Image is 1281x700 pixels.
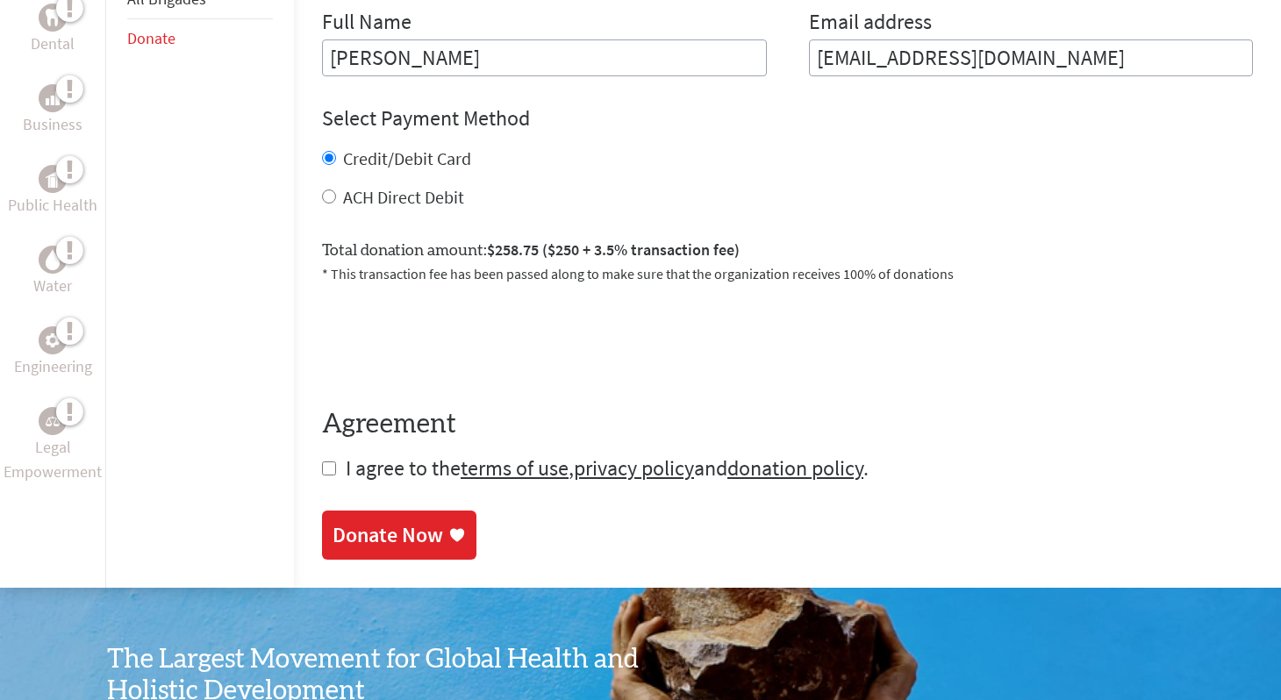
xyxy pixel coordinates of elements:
[727,454,863,482] a: donation policy
[322,409,1253,440] h4: Agreement
[39,84,67,112] div: Business
[46,10,60,26] img: Dental
[33,246,72,298] a: WaterWater
[31,4,75,56] a: DentalDental
[322,8,411,39] label: Full Name
[809,39,1254,76] input: Your Email
[322,104,1253,132] h4: Select Payment Method
[46,250,60,270] img: Water
[487,239,740,260] span: $258.75 ($250 + 3.5% transaction fee)
[33,274,72,298] p: Water
[46,91,60,105] img: Business
[322,511,476,560] a: Donate Now
[127,19,273,58] li: Donate
[8,193,97,218] p: Public Health
[39,246,67,274] div: Water
[461,454,569,482] a: terms of use
[14,326,92,379] a: EngineeringEngineering
[23,112,82,137] p: Business
[4,435,102,484] p: Legal Empowerment
[4,407,102,484] a: Legal EmpowermentLegal Empowerment
[346,454,869,482] span: I agree to the , and .
[14,354,92,379] p: Engineering
[46,416,60,426] img: Legal Empowerment
[127,28,175,48] a: Donate
[322,238,740,263] label: Total donation amount:
[809,8,932,39] label: Email address
[343,186,464,208] label: ACH Direct Debit
[333,521,443,549] div: Donate Now
[343,147,471,169] label: Credit/Debit Card
[46,333,60,347] img: Engineering
[8,165,97,218] a: Public HealthPublic Health
[23,84,82,137] a: BusinessBusiness
[322,263,1253,284] p: * This transaction fee has been passed along to make sure that the organization receives 100% of ...
[46,170,60,188] img: Public Health
[39,165,67,193] div: Public Health
[39,407,67,435] div: Legal Empowerment
[322,305,589,374] iframe: reCAPTCHA
[31,32,75,56] p: Dental
[39,326,67,354] div: Engineering
[39,4,67,32] div: Dental
[322,39,767,76] input: Enter Full Name
[574,454,694,482] a: privacy policy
